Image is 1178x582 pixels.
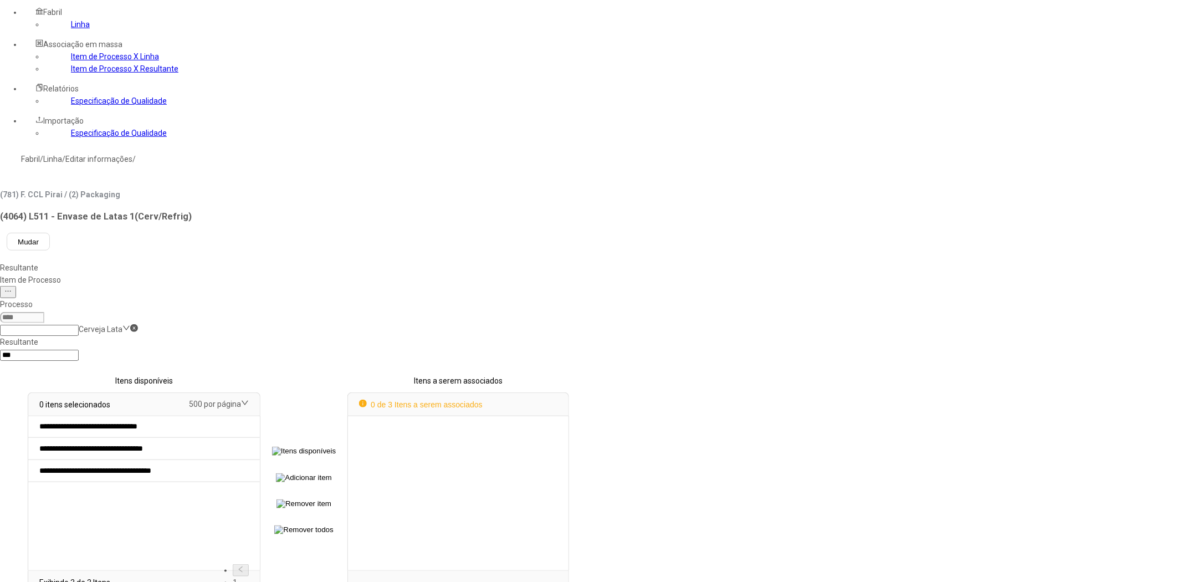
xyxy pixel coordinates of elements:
[43,84,79,93] span: Relatórios
[272,447,336,456] img: Itens disponíveis
[18,238,39,246] span: Mudar
[71,20,90,29] a: Linha
[79,325,122,334] nz-select-item: Cerveja Lata
[347,375,569,387] p: Itens a serem associados
[71,52,159,61] a: Item de Processo X Linha
[71,129,167,137] a: Especificação de Qualidade
[71,96,167,105] a: Especificação de Qualidade
[233,564,249,576] li: Página anterior
[189,400,241,409] nz-select-item: 500 por página
[276,473,331,482] img: Adicionar item
[276,499,331,508] img: Remover item
[132,155,136,164] nz-breadcrumb-separator: /
[62,155,65,164] nz-breadcrumb-separator: /
[359,399,483,411] p: 0 de 3 Itens a serem associados
[39,399,110,411] p: 0 itens selecionados
[28,375,260,387] p: Itens disponíveis
[71,64,178,73] a: Item de Processo X Resultante
[21,155,40,164] a: Fabril
[40,155,43,164] nz-breadcrumb-separator: /
[65,155,132,164] a: Editar informações
[43,155,62,164] a: Linha
[7,233,50,251] button: Mudar
[43,8,62,17] span: Fabril
[43,116,84,125] span: Importação
[43,40,122,49] span: Associação em massa
[274,525,333,534] img: Remover todos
